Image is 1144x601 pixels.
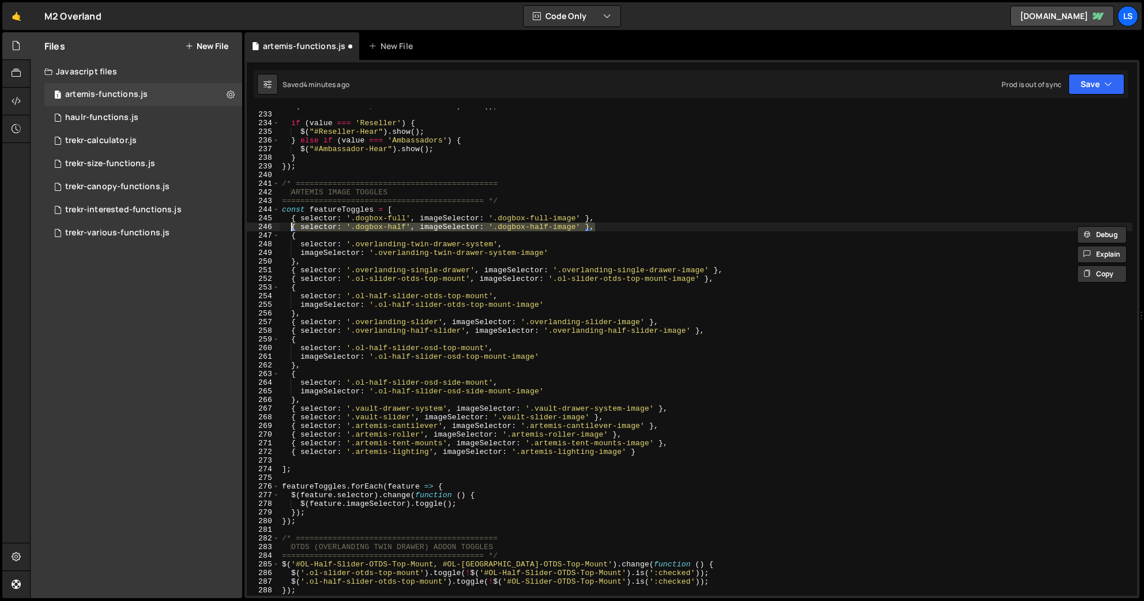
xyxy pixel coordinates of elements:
[247,240,280,249] div: 248
[247,499,280,508] div: 278
[1077,226,1127,243] button: Debug
[65,159,155,169] div: trekr-size-functions.js
[44,198,242,221] div: 11669/42694.js
[44,152,242,175] div: 11669/47070.js
[247,127,280,136] div: 235
[247,171,280,179] div: 240
[1010,6,1114,27] a: [DOMAIN_NAME]
[44,40,65,52] h2: Files
[247,430,280,439] div: 270
[44,106,242,129] div: 11669/40542.js
[247,223,280,231] div: 246
[247,396,280,404] div: 266
[247,517,280,525] div: 280
[247,249,280,257] div: 249
[247,474,280,482] div: 275
[247,569,280,577] div: 286
[247,231,280,240] div: 247
[65,205,182,215] div: trekr-interested-functions.js
[31,60,242,83] div: Javascript files
[247,162,280,171] div: 239
[247,300,280,309] div: 255
[247,283,280,292] div: 253
[247,456,280,465] div: 273
[247,439,280,448] div: 271
[263,40,345,52] div: artemis-functions.js
[247,214,280,223] div: 245
[247,404,280,413] div: 267
[247,525,280,534] div: 281
[247,422,280,430] div: 269
[185,42,228,51] button: New File
[247,335,280,344] div: 259
[247,188,280,197] div: 242
[247,309,280,318] div: 256
[65,182,170,192] div: trekr-canopy-functions.js
[247,534,280,543] div: 282
[247,508,280,517] div: 279
[247,448,280,456] div: 272
[2,2,31,30] a: 🤙
[247,586,280,595] div: 288
[247,257,280,266] div: 250
[247,378,280,387] div: 264
[65,89,148,100] div: artemis-functions.js
[1117,6,1138,27] a: LS
[283,80,349,89] div: Saved
[247,318,280,326] div: 257
[1077,265,1127,283] button: Copy
[247,413,280,422] div: 268
[247,145,280,153] div: 237
[247,153,280,162] div: 238
[247,119,280,127] div: 234
[247,560,280,569] div: 285
[247,292,280,300] div: 254
[247,465,280,474] div: 274
[1002,80,1062,89] div: Prod is out of sync
[247,326,280,335] div: 258
[247,543,280,551] div: 283
[247,370,280,378] div: 263
[247,482,280,491] div: 276
[247,136,280,145] div: 236
[247,266,280,275] div: 251
[44,175,242,198] div: 11669/47072.js
[1068,74,1124,95] button: Save
[524,6,620,27] button: Code Only
[247,205,280,214] div: 244
[54,91,61,100] span: 1
[247,110,280,119] div: 233
[247,275,280,283] div: 252
[368,40,417,52] div: New File
[44,83,242,106] div: 11669/42207.js
[44,129,242,152] div: 11669/27653.js
[44,221,242,245] div: 11669/37341.js
[247,387,280,396] div: 265
[303,80,349,89] div: 4 minutes ago
[44,9,101,23] div: M2 Overland
[247,551,280,560] div: 284
[247,352,280,361] div: 261
[65,136,137,146] div: trekr-calculator.js
[247,344,280,352] div: 260
[1077,246,1127,263] button: Explain
[247,577,280,586] div: 287
[247,491,280,499] div: 277
[247,179,280,188] div: 241
[65,228,170,238] div: trekr-various-functions.js
[247,361,280,370] div: 262
[247,197,280,205] div: 243
[65,112,138,123] div: haulr-functions.js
